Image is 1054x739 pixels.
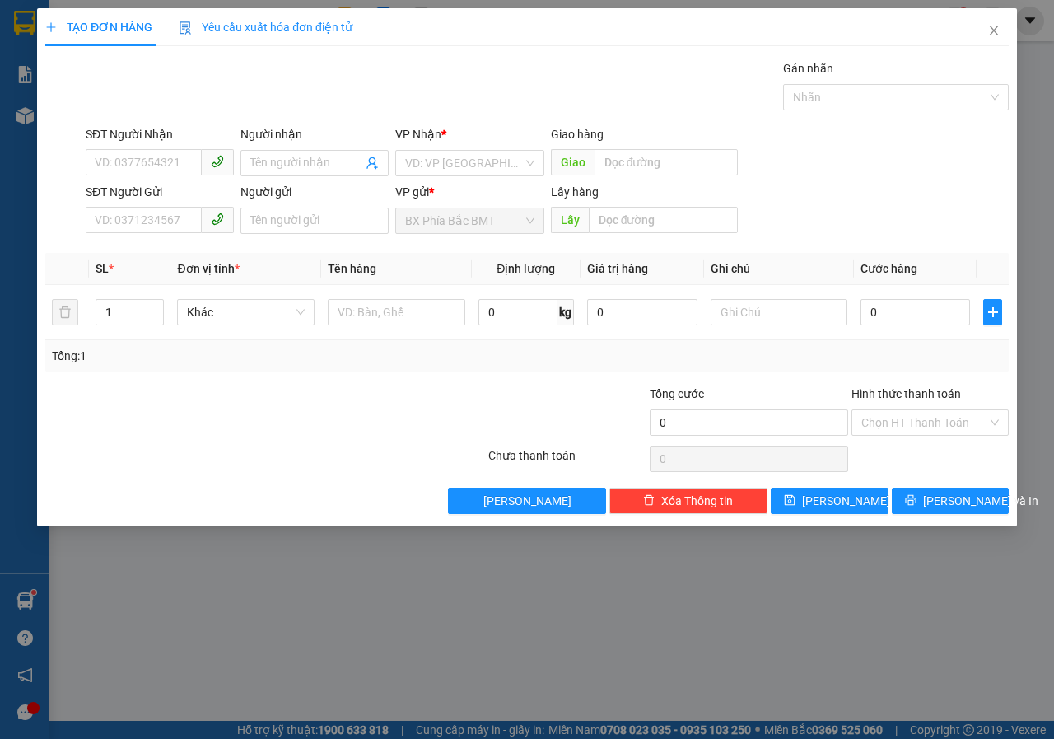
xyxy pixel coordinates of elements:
[971,8,1017,54] button: Close
[487,447,648,475] div: Chưa thanh toán
[328,262,376,275] span: Tên hàng
[587,262,648,275] span: Giá trị hàng
[328,299,465,325] input: VD: Bàn, Ghế
[587,299,697,325] input: 0
[783,62,833,75] label: Gán nhãn
[179,21,352,34] span: Yêu cầu xuất hóa đơn điện tử
[661,492,733,510] span: Xóa Thông tin
[395,183,543,201] div: VP gửi
[395,128,441,141] span: VP Nhận
[710,299,847,325] input: Ghi Chú
[550,149,594,175] span: Giao
[922,492,1038,510] span: [PERSON_NAME] và In
[802,492,890,510] span: [PERSON_NAME]
[851,387,960,400] label: Hình thức thanh toán
[8,122,161,145] li: In ngày: 18:24 15/08
[45,21,57,33] span: plus
[983,299,1002,325] button: plus
[177,262,239,275] span: Đơn vị tính
[52,347,408,365] div: Tổng: 1
[240,125,389,143] div: Người nhận
[594,149,737,175] input: Dọc đường
[550,207,588,233] span: Lấy
[8,99,161,122] li: [PERSON_NAME]
[86,183,234,201] div: SĐT Người Gửi
[86,125,234,143] div: SĐT Người Nhận
[891,488,1009,514] button: printer[PERSON_NAME] và In
[366,157,379,170] span: user-add
[448,488,606,514] button: [PERSON_NAME]
[52,299,78,325] button: delete
[643,494,655,507] span: delete
[557,299,574,325] span: kg
[96,262,109,275] span: SL
[211,155,224,168] span: phone
[45,21,152,34] span: TẠO ĐƠN HÀNG
[497,262,555,275] span: Định lượng
[211,213,224,226] span: phone
[550,185,598,199] span: Lấy hàng
[771,488,888,514] button: save[PERSON_NAME]
[703,253,854,285] th: Ghi chú
[987,24,1000,37] span: close
[405,208,534,233] span: BX Phía Bắc BMT
[187,300,305,325] span: Khác
[483,492,571,510] span: [PERSON_NAME]
[179,21,192,35] img: icon
[984,306,1001,319] span: plus
[904,494,916,507] span: printer
[860,262,917,275] span: Cước hàng
[240,183,389,201] div: Người gửi
[784,494,795,507] span: save
[650,387,704,400] span: Tổng cước
[550,128,603,141] span: Giao hàng
[609,488,767,514] button: deleteXóa Thông tin
[588,207,737,233] input: Dọc đường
